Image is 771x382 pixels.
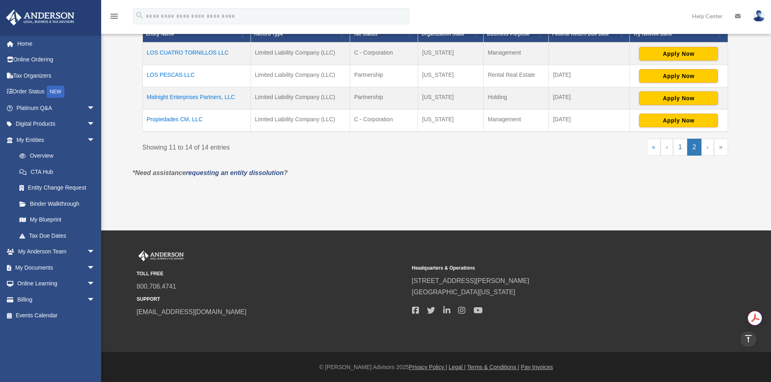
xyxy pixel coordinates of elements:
[251,26,350,43] th: Record Type: Activate to sort
[552,31,609,37] span: Federal Return Due Date
[549,87,630,110] td: [DATE]
[418,26,484,43] th: Organization State: Activate to sort
[6,291,107,308] a: Billingarrow_drop_down
[135,11,144,20] i: search
[137,283,176,290] a: 800.706.4741
[133,169,288,176] em: *Need assistance ?
[142,110,251,132] td: Propiedades CM, LLC
[714,139,728,156] a: Last
[254,31,283,37] span: Record Type
[87,100,103,116] span: arrow_drop_down
[137,270,406,278] small: TOLL FREE
[639,69,718,83] button: Apply Now
[87,132,103,148] span: arrow_drop_down
[687,139,701,156] a: 2
[11,164,103,180] a: CTA Hub
[47,86,64,98] div: NEW
[146,31,174,37] span: Entity Name
[418,87,484,110] td: [US_STATE]
[350,26,418,43] th: Tax Status: Activate to sort
[549,110,630,132] td: [DATE]
[350,110,418,132] td: C - Corporation
[743,334,753,344] i: vertical_align_top
[421,31,464,37] span: Organization State
[409,364,447,370] a: Privacy Policy |
[484,42,549,65] td: Management
[6,84,107,100] a: Order StatusNEW
[6,244,107,260] a: My Anderson Teamarrow_drop_down
[137,295,406,304] small: SUPPORT
[350,42,418,65] td: C - Corporation
[142,26,251,43] th: Entity Name: Activate to invert sorting
[142,65,251,87] td: LOS PESCAS LLC
[350,87,418,110] td: Partnership
[11,196,103,212] a: Binder Walkthrough
[521,364,553,370] a: Pay Invoices
[101,362,771,372] div: © [PERSON_NAME] Advisors 2025
[186,169,284,176] a: requesting an entity dissolution
[549,26,630,43] th: Federal Return Due Date: Activate to sort
[4,10,77,25] img: Anderson Advisors Platinum Portal
[549,65,630,87] td: [DATE]
[661,139,673,156] a: Previous
[701,139,714,156] a: Next
[87,276,103,292] span: arrow_drop_down
[11,228,103,244] a: Tax Due Dates
[11,180,103,196] a: Entity Change Request
[11,148,99,164] a: Overview
[6,260,107,276] a: My Documentsarrow_drop_down
[6,36,107,52] a: Home
[6,276,107,292] a: Online Learningarrow_drop_down
[350,65,418,87] td: Partnership
[412,289,516,295] a: [GEOGRAPHIC_DATA][US_STATE]
[6,308,107,324] a: Events Calendar
[251,65,350,87] td: Limited Liability Company (LLC)
[753,10,765,22] img: User Pic
[109,11,119,21] i: menu
[251,110,350,132] td: Limited Liability Company (LLC)
[647,139,661,156] a: First
[484,87,549,110] td: Holding
[639,47,718,61] button: Apply Now
[639,114,718,127] button: Apply Now
[142,87,251,110] td: Midnight Enterprises Partners, LLC
[484,65,549,87] td: Rental Real Estate
[11,212,103,228] a: My Blueprint
[412,277,529,284] a: [STREET_ADDRESS][PERSON_NAME]
[467,364,519,370] a: Terms & Conditions |
[418,110,484,132] td: [US_STATE]
[142,42,251,65] td: LOS CUATRO TORNILLOS LLC
[87,291,103,308] span: arrow_drop_down
[109,14,119,21] a: menu
[6,100,107,116] a: Platinum Q&Aarrow_drop_down
[137,308,246,315] a: [EMAIL_ADDRESS][DOMAIN_NAME]
[251,87,350,110] td: Limited Liability Company (LLC)
[487,31,529,37] span: Business Purpose
[630,26,728,43] th: Try Newtek Bank : Activate to sort
[418,65,484,87] td: [US_STATE]
[449,364,466,370] a: Legal |
[484,110,549,132] td: Management
[418,42,484,65] td: [US_STATE]
[6,116,107,132] a: Digital Productsarrow_drop_down
[6,132,103,148] a: My Entitiesarrow_drop_down
[142,139,429,153] div: Showing 11 to 14 of 14 entries
[633,29,715,39] div: Try Newtek Bank
[639,91,718,105] button: Apply Now
[87,116,103,133] span: arrow_drop_down
[673,139,687,156] a: 1
[87,244,103,260] span: arrow_drop_down
[6,52,107,68] a: Online Ordering
[137,251,185,261] img: Anderson Advisors Platinum Portal
[251,42,350,65] td: Limited Liability Company (LLC)
[6,68,107,84] a: Tax Organizers
[353,31,378,37] span: Tax Status
[484,26,549,43] th: Business Purpose: Activate to sort
[412,264,682,272] small: Headquarters & Operations
[87,260,103,276] span: arrow_drop_down
[740,331,757,348] a: vertical_align_top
